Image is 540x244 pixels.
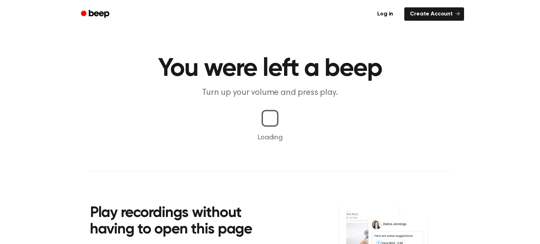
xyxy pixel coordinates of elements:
[90,205,279,238] h2: Play recordings without having to open this page
[135,87,405,99] p: Turn up your volume and press play.
[404,7,464,21] a: Create Account
[90,56,450,81] h1: You were left a beep
[370,6,400,22] a: Log in
[76,7,116,21] a: Beep
[8,132,532,143] p: Loading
